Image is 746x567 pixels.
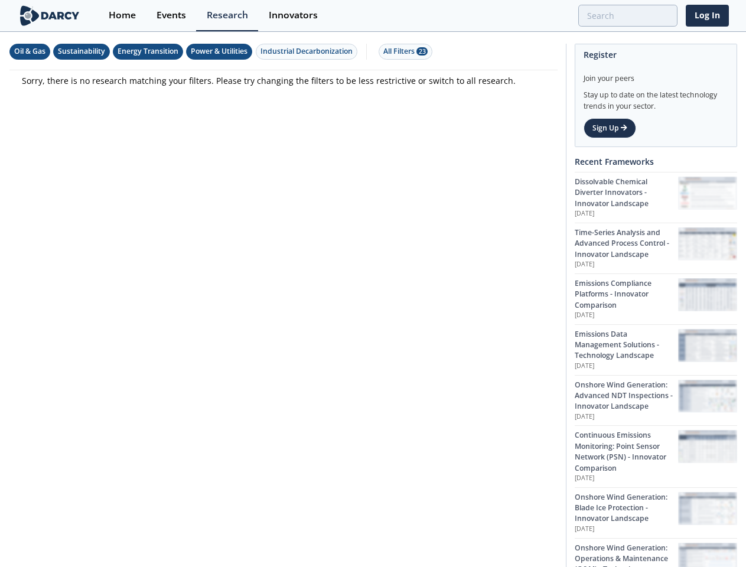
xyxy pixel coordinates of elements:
div: Register [584,44,728,65]
button: Energy Transition [113,44,183,60]
p: [DATE] [575,474,678,483]
div: Onshore Wind Generation: Blade Ice Protection - Innovator Landscape [575,492,678,524]
p: [DATE] [575,260,678,269]
a: Emissions Compliance Platforms - Innovator Comparison [DATE] Emissions Compliance Platforms - Inn... [575,273,737,324]
input: Advanced Search [578,5,677,27]
img: logo-wide.svg [18,5,82,26]
div: Dissolvable Chemical Diverter Innovators - Innovator Landscape [575,177,678,209]
div: Events [157,11,186,20]
p: [DATE] [575,311,678,320]
a: Log In [686,5,729,27]
p: [DATE] [575,361,678,371]
div: Emissions Compliance Platforms - Innovator Comparison [575,278,678,311]
div: Industrial Decarbonization [260,46,353,57]
a: Sign Up [584,118,636,138]
p: [DATE] [575,524,678,534]
a: Onshore Wind Generation: Blade Ice Protection - Innovator Landscape [DATE] Onshore Wind Generatio... [575,487,737,538]
div: Join your peers [584,65,728,84]
button: All Filters 23 [379,44,432,60]
div: Recent Frameworks [575,151,737,172]
a: Emissions Data Management Solutions - Technology Landscape [DATE] Emissions Data Management Solut... [575,324,737,375]
div: Innovators [269,11,318,20]
div: Onshore Wind Generation: Advanced NDT Inspections - Innovator Landscape [575,380,678,412]
div: Home [109,11,136,20]
div: Emissions Data Management Solutions - Technology Landscape [575,329,678,361]
p: [DATE] [575,209,678,219]
div: Energy Transition [118,46,178,57]
a: Dissolvable Chemical Diverter Innovators - Innovator Landscape [DATE] Dissolvable Chemical Divert... [575,172,737,223]
button: Oil & Gas [9,44,50,60]
a: Onshore Wind Generation: Advanced NDT Inspections - Innovator Landscape [DATE] Onshore Wind Gener... [575,375,737,426]
div: Stay up to date on the latest technology trends in your sector. [584,84,728,112]
div: All Filters [383,46,428,57]
div: Sustainability [58,46,105,57]
button: Industrial Decarbonization [256,44,357,60]
div: Time-Series Analysis and Advanced Process Control - Innovator Landscape [575,227,678,260]
button: Sustainability [53,44,110,60]
span: 23 [416,47,428,56]
div: Oil & Gas [14,46,45,57]
a: Time-Series Analysis and Advanced Process Control - Innovator Landscape [DATE] Time-Series Analys... [575,223,737,273]
div: Continuous Emissions Monitoring: Point Sensor Network (PSN) - Innovator Comparison [575,430,678,474]
a: Continuous Emissions Monitoring: Point Sensor Network (PSN) - Innovator Comparison [DATE] Continu... [575,425,737,487]
div: Power & Utilities [191,46,247,57]
p: [DATE] [575,412,678,422]
p: Sorry, there is no research matching your filters. Please try changing the filters to be less res... [22,74,545,87]
button: Power & Utilities [186,44,252,60]
div: Research [207,11,248,20]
